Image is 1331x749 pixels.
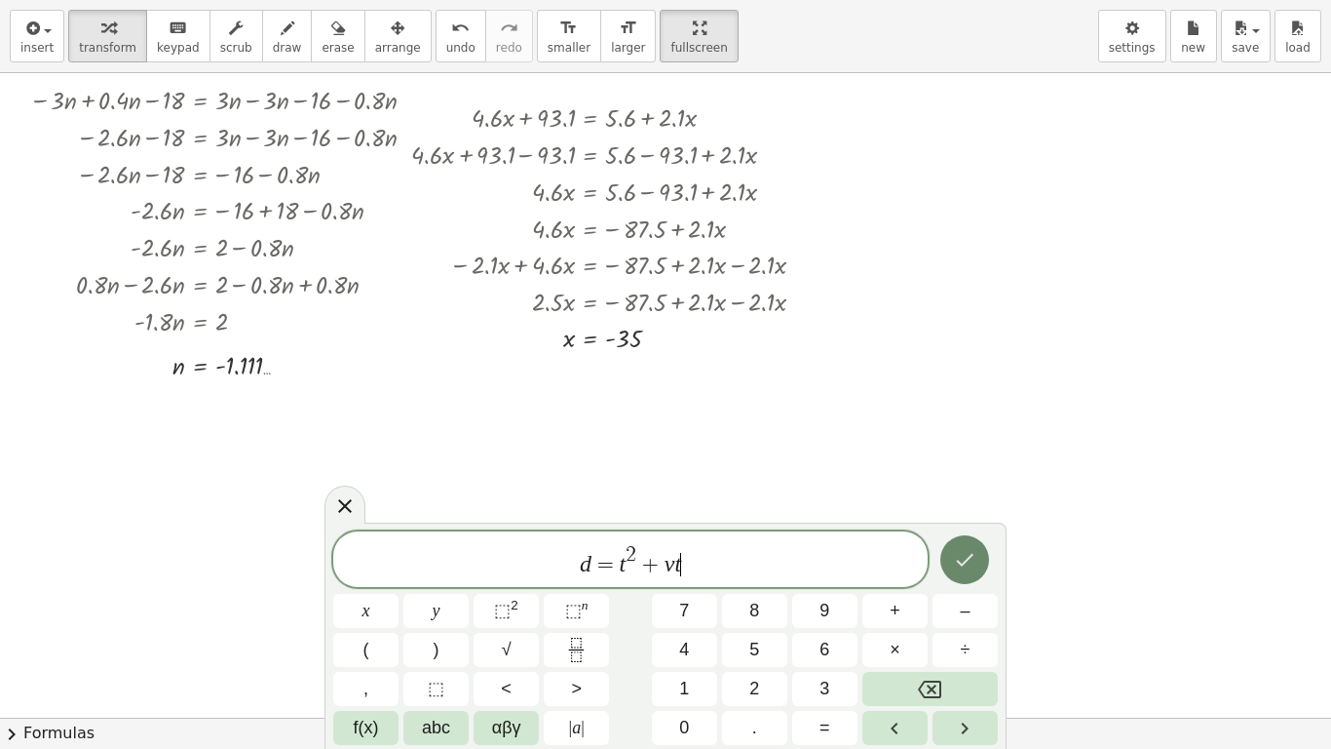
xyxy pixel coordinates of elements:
button: erase [311,10,364,62]
span: 6 [819,637,829,663]
button: Alphabet [403,711,469,745]
sup: n [582,598,589,612]
var: v [665,551,675,576]
span: settings [1109,41,1156,55]
button: Less than [474,672,539,706]
var: d [580,551,591,576]
span: × [890,637,900,663]
span: 0 [679,715,689,741]
button: undoundo [436,10,486,62]
span: ⬚ [428,676,444,702]
button: Left arrow [862,711,928,745]
button: Divide [932,633,998,667]
span: draw [273,41,302,55]
span: new [1181,41,1205,55]
button: Times [862,633,928,667]
button: 0 [652,711,717,745]
sup: 2 [511,598,518,612]
button: load [1274,10,1321,62]
span: scrub [220,41,252,55]
span: fullscreen [670,41,727,55]
span: abc [422,715,450,741]
button: Functions [333,711,399,745]
button: 9 [792,594,857,628]
span: < [501,676,512,702]
span: ​ [680,553,681,576]
button: 7 [652,594,717,628]
span: erase [322,41,354,55]
button: y [403,594,469,628]
span: 2 [749,676,759,702]
span: , [363,676,368,702]
span: – [960,598,970,624]
span: transform [79,41,136,55]
var: t [619,551,626,576]
i: undo [451,17,470,40]
span: 7 [679,598,689,624]
span: undo [446,41,475,55]
button: 3 [792,672,857,706]
button: keyboardkeypad [146,10,210,62]
span: f(x) [354,715,379,741]
button: Greek alphabet [474,711,539,745]
span: arrange [375,41,421,55]
button: transform [68,10,147,62]
span: save [1232,41,1259,55]
span: = [819,715,830,741]
button: Equals [792,711,857,745]
button: Backspace [862,672,998,706]
button: draw [262,10,313,62]
button: redoredo [485,10,533,62]
button: Superscript [544,594,609,628]
button: format_sizesmaller [537,10,601,62]
span: 4 [679,637,689,663]
span: ⬚ [565,601,582,620]
var: t [674,551,681,576]
button: 5 [722,633,787,667]
button: fullscreen [660,10,738,62]
button: format_sizelarger [600,10,656,62]
button: ( [333,633,399,667]
span: y [433,598,440,624]
button: Squared [474,594,539,628]
span: ⬚ [494,601,511,620]
span: αβγ [492,715,521,741]
span: a [569,715,585,741]
button: 1 [652,672,717,706]
span: 9 [819,598,829,624]
span: keypad [157,41,200,55]
button: arrange [364,10,432,62]
button: 2 [722,672,787,706]
span: > [571,676,582,702]
span: ÷ [961,637,970,663]
span: load [1285,41,1311,55]
span: 5 [749,637,759,663]
i: redo [500,17,518,40]
span: 1 [679,676,689,702]
button: Right arrow [932,711,998,745]
span: + [636,553,665,576]
button: Square root [474,633,539,667]
i: format_size [619,17,637,40]
span: smaller [548,41,590,55]
span: √ [502,637,512,663]
button: , [333,672,399,706]
button: Plus [862,594,928,628]
button: Greater than [544,672,609,706]
span: | [581,718,585,737]
button: save [1221,10,1271,62]
button: . [722,711,787,745]
span: 8 [749,598,759,624]
span: . [752,715,757,741]
button: 8 [722,594,787,628]
button: Minus [932,594,998,628]
button: settings [1098,10,1166,62]
button: Done [940,535,989,584]
span: = [591,553,620,576]
button: Fraction [544,633,609,667]
button: Absolute value [544,711,609,745]
span: ) [434,637,439,663]
button: 4 [652,633,717,667]
button: x [333,594,399,628]
button: insert [10,10,64,62]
